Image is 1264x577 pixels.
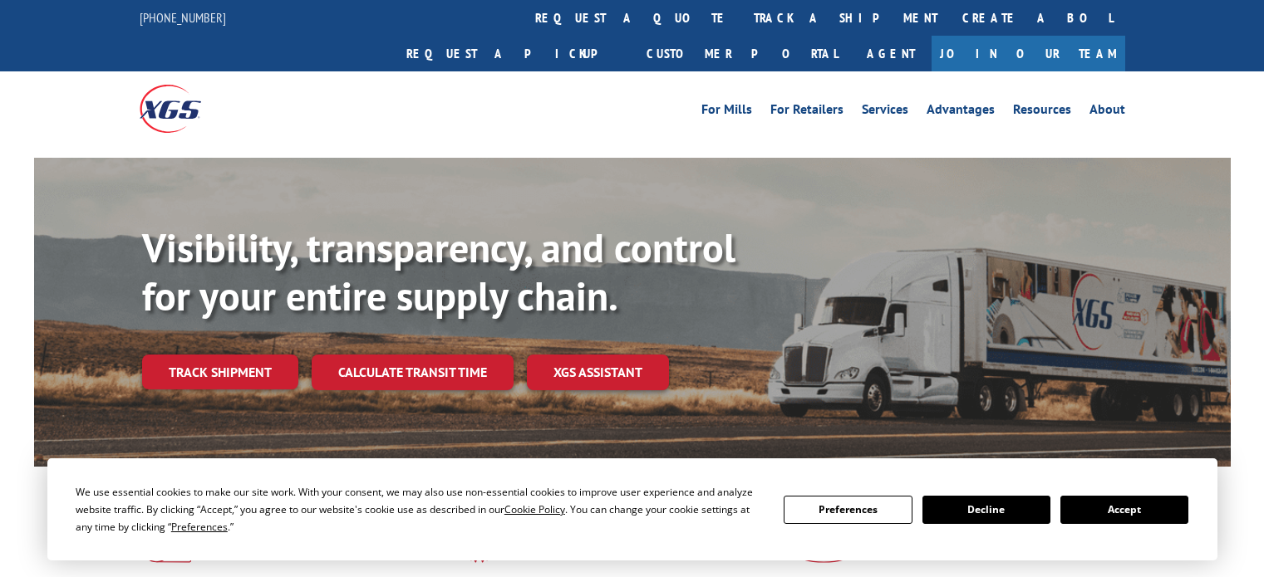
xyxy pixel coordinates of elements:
a: Agent [850,36,932,71]
a: Resources [1013,103,1071,121]
a: For Mills [701,103,752,121]
b: Visibility, transparency, and control for your entire supply chain. [142,222,735,321]
a: For Retailers [770,103,843,121]
div: Cookie Consent Prompt [47,458,1217,560]
a: Customer Portal [634,36,850,71]
span: Preferences [171,520,228,534]
button: Preferences [784,496,912,524]
a: Services [862,103,908,121]
a: Join Our Team [932,36,1125,71]
a: XGS ASSISTANT [527,355,669,390]
div: We use essential cookies to make our site work. With your consent, we may also use non-essential ... [76,483,764,535]
a: Track shipment [142,355,298,389]
a: [PHONE_NUMBER] [140,9,226,26]
span: Cookie Policy [504,502,565,516]
button: Decline [922,496,1050,524]
a: Advantages [927,103,995,121]
button: Accept [1060,496,1188,524]
a: About [1089,103,1125,121]
a: Request a pickup [394,36,634,71]
a: Calculate transit time [312,355,514,390]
